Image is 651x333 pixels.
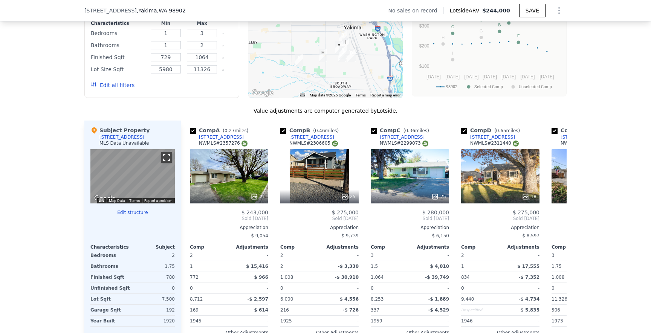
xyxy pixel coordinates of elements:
button: Keyboard shortcuts [300,93,305,96]
button: SAVE [519,4,546,17]
span: 8,253 [371,296,384,302]
div: 1305 S 1st Ave [347,49,356,62]
div: 1946 [461,316,499,326]
div: Value adjustments are computer generated by Lotside . [84,107,567,115]
div: Lot Size Sqft [91,64,146,75]
div: Characteristics [91,20,146,26]
span: 1,008 [280,275,293,280]
div: 603 Cornell Ave [339,31,347,44]
div: NWMLS # 2311440 [470,140,519,147]
span: 8,712 [190,296,203,302]
div: 1.75 [552,261,589,272]
div: - [321,250,359,261]
div: Appreciation [552,225,630,231]
a: Open this area in Google Maps (opens a new window) [92,194,117,203]
span: 0.36 [405,128,415,133]
text: [DATE] [465,74,479,79]
span: -$ 30,910 [335,275,359,280]
div: Map [90,149,175,203]
span: $ 614 [254,307,268,313]
div: Min [149,20,182,26]
div: 1.5 [371,261,408,272]
div: 21 [251,193,265,200]
span: ( miles) [491,128,523,133]
span: $ 5,835 [521,307,539,313]
span: $ 17,555 [517,264,539,269]
div: - [502,316,539,326]
div: NWMLS # 2306605 [289,140,338,147]
div: Bathrooms [91,40,146,50]
div: Comp [190,244,229,250]
span: 506 [552,307,560,313]
svg: A chart. [417,0,562,95]
text: B [498,23,501,27]
div: - [502,250,539,261]
span: $ 4,010 [430,264,449,269]
span: 2 [461,253,464,258]
span: ( miles) [310,128,342,133]
span: -$ 6,150 [430,233,449,238]
text: $200 [419,43,429,49]
span: -$ 9,739 [340,233,359,238]
a: Terms (opens in new tab) [355,93,366,97]
span: 0.46 [315,128,325,133]
span: , WA 98902 [157,8,186,14]
text: G [480,29,483,33]
div: NWMLS # 2299073 [380,140,428,147]
a: [STREET_ADDRESS] [371,134,425,140]
div: - [552,231,630,241]
img: NWMLS Logo [422,141,428,147]
div: Comp [461,244,500,250]
div: Comp [371,244,410,250]
span: Map data ©2025 Google [310,93,351,97]
div: Adjustments [410,244,449,250]
span: -$ 9,054 [249,233,268,238]
span: 11,326 [552,296,567,302]
a: [STREET_ADDRESS] [280,134,334,140]
button: Edit all filters [91,81,134,89]
div: 25 [431,193,446,200]
div: Adjustments [229,244,268,250]
text: [DATE] [501,74,516,79]
button: Keyboard shortcuts [99,199,104,202]
span: 3 [552,253,555,258]
a: [STREET_ADDRESS] [461,134,515,140]
div: 1304 Cornell Ave [338,49,346,62]
span: 9,440 [461,296,474,302]
span: -$ 7,352 [519,275,539,280]
text: [DATE] [426,74,441,79]
span: Sold [DATE] [280,215,359,221]
span: Sold [DATE] [461,215,539,221]
div: Unfinished Sqft [90,283,131,293]
div: - [231,283,268,293]
span: $ 243,000 [241,209,268,215]
div: Subject Property [90,127,150,134]
div: 780 [134,272,175,283]
text: C [451,24,454,29]
img: Google [250,88,275,98]
div: 1920 [134,316,175,326]
button: Toggle fullscreen view [161,152,172,163]
span: Lotside ARV [450,7,482,14]
div: [STREET_ADDRESS] [289,134,334,140]
span: $ 275,000 [332,209,359,215]
span: 2 [190,253,193,258]
div: 1013 S 9th Ave [335,41,343,54]
div: 1973 [552,316,589,326]
span: 0 [552,286,555,291]
div: 1 [190,261,228,272]
a: Report a problem [144,199,173,203]
div: - [411,316,449,326]
div: 7,500 [134,294,175,304]
span: 0 [280,286,283,291]
div: Max [185,20,219,26]
div: 192 [134,305,175,315]
text: F [517,34,520,38]
text: [DATE] [539,74,554,79]
span: -$ 4,529 [428,307,449,313]
span: 1,008 [552,275,564,280]
div: Finished Sqft [91,52,146,63]
span: 0.27 [225,128,235,133]
div: 1416 S 34th Ave [295,54,303,67]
